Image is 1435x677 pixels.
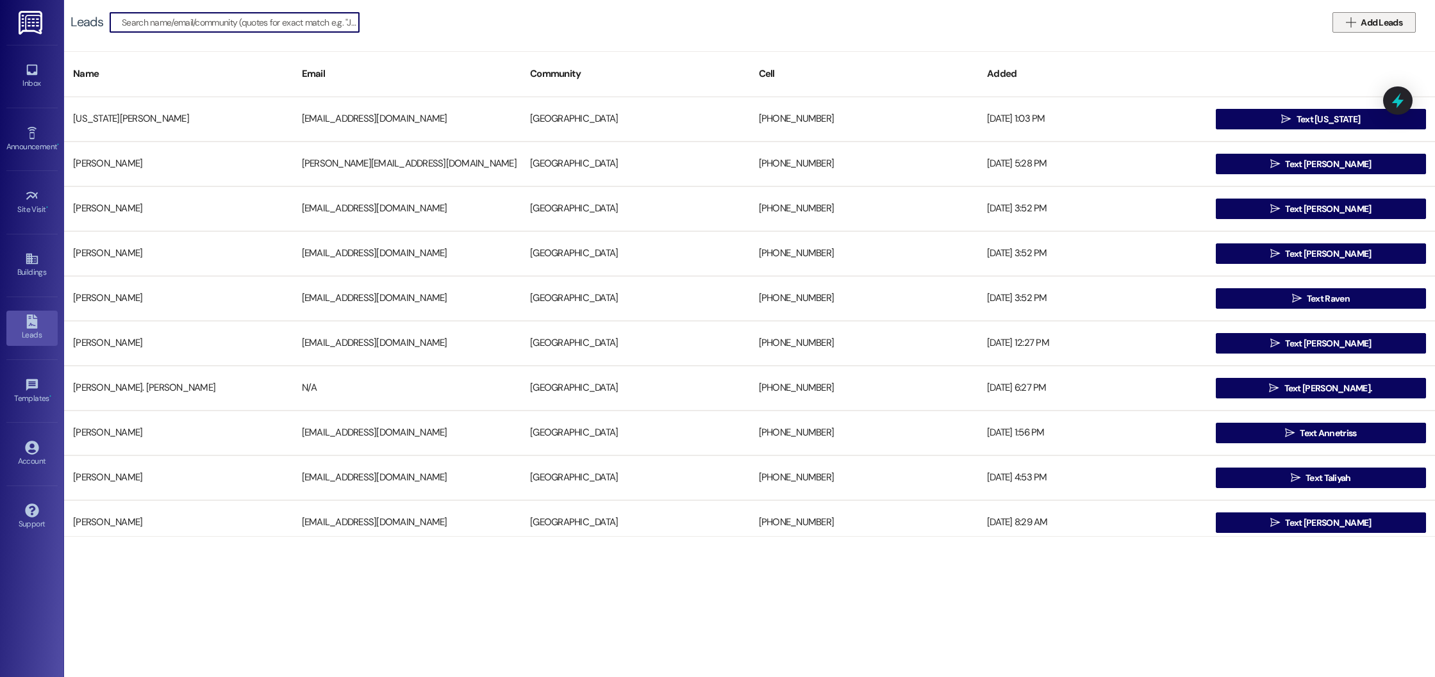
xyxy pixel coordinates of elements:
[64,286,293,311] div: [PERSON_NAME]
[521,420,750,446] div: [GEOGRAPHIC_DATA]
[1269,383,1279,393] i: 
[521,58,750,90] div: Community
[293,375,522,401] div: N/A
[64,151,293,177] div: [PERSON_NAME]
[750,465,979,491] div: [PHONE_NUMBER]
[1281,114,1291,124] i: 
[1216,333,1427,354] button: Text [PERSON_NAME]
[521,106,750,132] div: [GEOGRAPHIC_DATA]
[6,59,58,94] a: Inbox
[978,58,1207,90] div: Added
[1270,204,1280,214] i: 
[6,437,58,471] a: Account
[978,286,1207,311] div: [DATE] 3:52 PM
[978,106,1207,132] div: [DATE] 1:03 PM
[293,241,522,266] div: [EMAIL_ADDRESS][DOMAIN_NAME]
[293,465,522,491] div: [EMAIL_ADDRESS][DOMAIN_NAME]
[6,500,58,534] a: Support
[1285,337,1371,350] span: Text [PERSON_NAME]
[1270,159,1280,169] i: 
[521,241,750,266] div: [GEOGRAPHIC_DATA]
[978,151,1207,177] div: [DATE] 5:28 PM
[1300,427,1356,440] span: Text Annetriss
[1270,249,1280,259] i: 
[750,58,979,90] div: Cell
[978,330,1207,356] div: [DATE] 12:27 PM
[1270,338,1280,348] i: 
[49,392,51,401] span: •
[1270,518,1280,528] i: 
[1361,16,1402,29] span: Add Leads
[293,106,522,132] div: [EMAIL_ADDRESS][DOMAIN_NAME]
[521,510,750,535] div: [GEOGRAPHIC_DATA]
[521,196,750,222] div: [GEOGRAPHIC_DATA]
[71,15,103,29] div: Leads
[1216,468,1427,488] button: Text Taliyah
[122,13,359,31] input: Search name/email/community (quotes for exact match e.g. "John Smith")
[64,510,293,535] div: [PERSON_NAME]
[750,286,979,311] div: [PHONE_NUMBER]
[1216,109,1427,129] button: Text [US_STATE]
[1285,247,1371,261] span: Text [PERSON_NAME]
[19,11,45,35] img: ResiDesk Logo
[1216,423,1427,443] button: Text Annetriss
[978,241,1207,266] div: [DATE] 3:52 PM
[750,420,979,446] div: [PHONE_NUMBER]
[64,106,293,132] div: [US_STATE][PERSON_NAME]
[1216,154,1427,174] button: Text [PERSON_NAME]
[1216,243,1427,264] button: Text [PERSON_NAME]
[64,465,293,491] div: [PERSON_NAME]
[750,330,979,356] div: [PHONE_NUMBER]
[57,140,59,149] span: •
[293,420,522,446] div: [EMAIL_ADDRESS][DOMAIN_NAME]
[1216,288,1427,309] button: Text Raven
[1284,382,1373,395] span: Text [PERSON_NAME].
[1285,158,1371,171] span: Text [PERSON_NAME]
[64,420,293,446] div: [PERSON_NAME]
[521,286,750,311] div: [GEOGRAPHIC_DATA]
[6,311,58,345] a: Leads
[1285,516,1371,530] span: Text [PERSON_NAME]
[1346,17,1356,28] i: 
[978,375,1207,401] div: [DATE] 6:27 PM
[750,196,979,222] div: [PHONE_NUMBER]
[521,151,750,177] div: [GEOGRAPHIC_DATA]
[64,196,293,222] div: [PERSON_NAME]
[1306,471,1351,485] span: Text Taliyah
[750,106,979,132] div: [PHONE_NUMBER]
[978,196,1207,222] div: [DATE] 3:52 PM
[293,330,522,356] div: [EMAIL_ADDRESS][DOMAIN_NAME]
[6,374,58,409] a: Templates •
[64,375,293,401] div: [PERSON_NAME]. [PERSON_NAME]
[521,330,750,356] div: [GEOGRAPHIC_DATA]
[750,241,979,266] div: [PHONE_NUMBER]
[521,465,750,491] div: [GEOGRAPHIC_DATA]
[6,185,58,220] a: Site Visit •
[978,465,1207,491] div: [DATE] 4:53 PM
[293,58,522,90] div: Email
[1285,202,1371,216] span: Text [PERSON_NAME]
[293,151,522,177] div: [PERSON_NAME][EMAIL_ADDRESS][DOMAIN_NAME]
[978,510,1207,535] div: [DATE] 8:29 AM
[64,58,293,90] div: Name
[46,203,48,212] span: •
[1285,428,1295,438] i: 
[1307,292,1350,306] span: Text Raven
[1216,512,1427,533] button: Text [PERSON_NAME]
[1216,378,1427,398] button: Text [PERSON_NAME].
[64,241,293,266] div: [PERSON_NAME]
[750,510,979,535] div: [PHONE_NUMBER]
[1332,12,1416,33] button: Add Leads
[6,248,58,282] a: Buildings
[1297,113,1361,126] span: Text [US_STATE]
[293,510,522,535] div: [EMAIL_ADDRESS][DOMAIN_NAME]
[978,420,1207,446] div: [DATE] 1:56 PM
[1292,293,1302,304] i: 
[293,196,522,222] div: [EMAIL_ADDRESS][DOMAIN_NAME]
[293,286,522,311] div: [EMAIL_ADDRESS][DOMAIN_NAME]
[1216,199,1427,219] button: Text [PERSON_NAME]
[750,151,979,177] div: [PHONE_NUMBER]
[750,375,979,401] div: [PHONE_NUMBER]
[521,375,750,401] div: [GEOGRAPHIC_DATA]
[64,330,293,356] div: [PERSON_NAME]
